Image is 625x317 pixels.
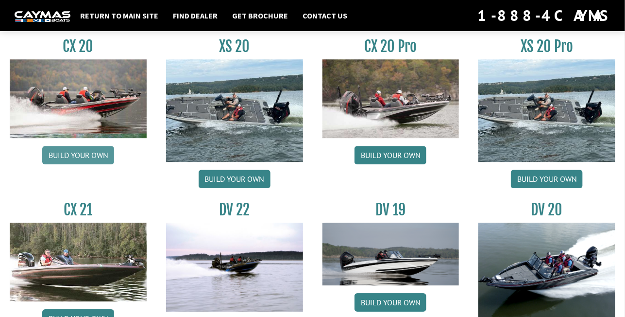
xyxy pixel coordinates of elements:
[322,59,459,138] img: CX-20Pro_thumbnail.jpg
[15,11,70,21] img: white-logo-c9c8dbefe5ff5ceceb0f0178aa75bf4bb51f6bca0971e226c86eb53dfe498488.png
[10,201,147,219] h3: CX 21
[168,9,222,22] a: Find Dealer
[10,37,147,55] h3: CX 20
[227,9,293,22] a: Get Brochure
[478,37,615,55] h3: XS 20 Pro
[166,223,303,312] img: DV22_original_motor_cropped_for_caymas_connect.jpg
[298,9,352,22] a: Contact Us
[355,293,426,312] a: Build your own
[166,37,303,55] h3: XS 20
[42,146,114,164] a: Build your own
[322,223,459,285] img: dv-19-ban_from_website_for_caymas_connect.png
[322,201,459,219] h3: DV 19
[355,146,426,164] a: Build your own
[322,37,459,55] h3: CX 20 Pro
[199,170,270,188] a: Build your own
[10,223,147,301] img: CX21_thumb.jpg
[10,59,147,138] img: CX-20_thumbnail.jpg
[477,5,610,26] div: 1-888-4CAYMAS
[166,201,303,219] h3: DV 22
[75,9,163,22] a: Return to main site
[478,201,615,219] h3: DV 20
[511,170,583,188] a: Build your own
[166,59,303,162] img: XS_20_resized.jpg
[478,59,615,162] img: XS_20_resized.jpg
